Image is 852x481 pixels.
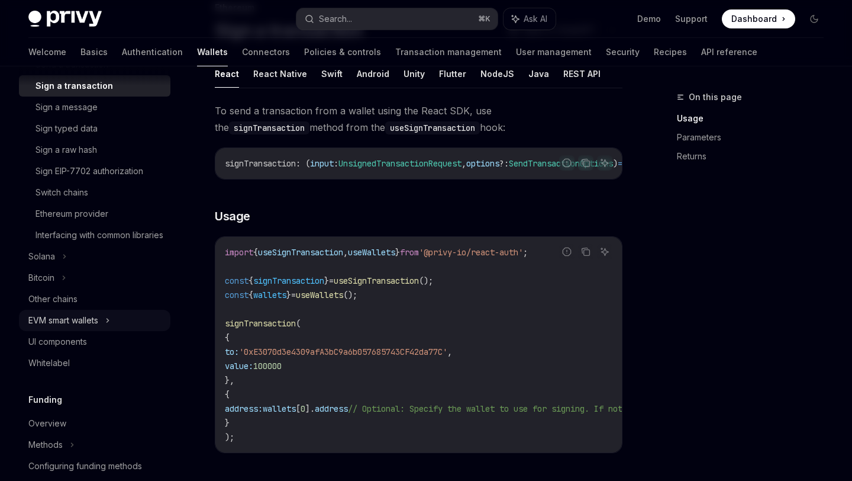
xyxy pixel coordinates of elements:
[225,403,263,414] span: address:
[329,275,334,286] span: =
[578,244,593,259] button: Copy the contents from the code block
[229,121,309,134] code: signTransaction
[447,347,452,357] span: ,
[301,403,305,414] span: 0
[253,361,282,371] span: 100000
[19,225,170,246] a: Interfacing with common libraries
[225,332,230,343] span: {
[225,290,248,300] span: const
[197,38,228,66] a: Wallets
[296,318,301,329] span: (
[400,247,419,258] span: from
[419,247,523,258] span: '@privy-io/react-auth'
[19,456,170,477] a: Configuring funding methods
[504,8,556,30] button: Ask AI
[304,38,381,66] a: Policies & controls
[319,12,352,26] div: Search...
[439,60,466,88] button: Flutter
[528,60,549,88] button: Java
[239,347,447,357] span: '0xE3070d3e4309afA3bC9a6b057685743CF42da77C'
[28,356,70,370] div: Whitelabel
[253,275,324,286] span: signTransaction
[618,158,627,169] span: =>
[315,403,348,414] span: address
[559,155,575,171] button: Report incorrect code
[677,128,833,147] a: Parameters
[28,11,102,27] img: dark logo
[225,418,230,428] span: }
[248,290,253,300] span: {
[225,275,248,286] span: const
[28,313,98,328] div: EVM smart wallets
[19,182,170,203] a: Switch chains
[509,158,613,169] span: SendTransactionOptions
[35,100,98,114] div: Sign a message
[296,290,343,300] span: useWallets
[225,318,296,329] span: signTransaction
[321,60,343,88] button: Swift
[296,158,310,169] span: : (
[19,139,170,161] a: Sign a raw hash
[597,244,612,259] button: Ask AI
[395,38,502,66] a: Transaction management
[334,275,419,286] span: useSignTransaction
[613,158,618,169] span: )
[291,290,296,300] span: =
[524,13,547,25] span: Ask AI
[19,203,170,225] a: Ethereum provider
[225,158,296,169] span: signTransaction
[35,207,108,221] div: Ethereum provider
[28,271,54,285] div: Bitcoin
[28,38,66,66] a: Welcome
[805,9,824,28] button: Toggle dark mode
[324,275,329,286] span: }
[19,75,170,97] a: Sign a transaction
[597,155,612,171] button: Ask AI
[35,143,97,157] div: Sign a raw hash
[701,38,757,66] a: API reference
[28,438,63,452] div: Methods
[310,158,334,169] span: input
[248,275,253,286] span: {
[357,60,389,88] button: Android
[19,413,170,434] a: Overview
[343,290,357,300] span: ();
[19,352,170,374] a: Whitelabel
[466,158,499,169] span: options
[722,9,795,28] a: Dashboard
[296,403,301,414] span: [
[348,247,395,258] span: useWallets
[263,403,296,414] span: wallets
[35,79,113,93] div: Sign a transaction
[637,13,661,25] a: Demo
[677,109,833,128] a: Usage
[348,403,816,414] span: // Optional: Specify the wallet to use for signing. If not provided, the first wallet will be used.
[563,60,601,88] button: REST API
[80,38,108,66] a: Basics
[480,60,514,88] button: NodeJS
[28,292,78,306] div: Other chains
[253,247,258,258] span: {
[35,228,163,242] div: Interfacing with common libraries
[28,335,87,349] div: UI components
[305,403,315,414] span: ].
[215,208,250,225] span: Usage
[253,290,286,300] span: wallets
[225,361,253,371] span: value:
[225,347,239,357] span: to:
[516,38,592,66] a: User management
[258,247,343,258] span: useSignTransaction
[19,118,170,139] a: Sign typed data
[19,161,170,182] a: Sign EIP-7702 authorization
[296,8,497,30] button: Search...⌘K
[225,432,234,442] span: );
[731,13,777,25] span: Dashboard
[689,90,742,104] span: On this page
[478,14,490,24] span: ⌘ K
[395,247,400,258] span: }
[578,155,593,171] button: Copy the contents from the code block
[215,102,622,136] span: To send a transaction from a wallet using the React SDK, use the method from the hook:
[28,393,62,407] h5: Funding
[499,158,509,169] span: ?:
[28,249,55,264] div: Solana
